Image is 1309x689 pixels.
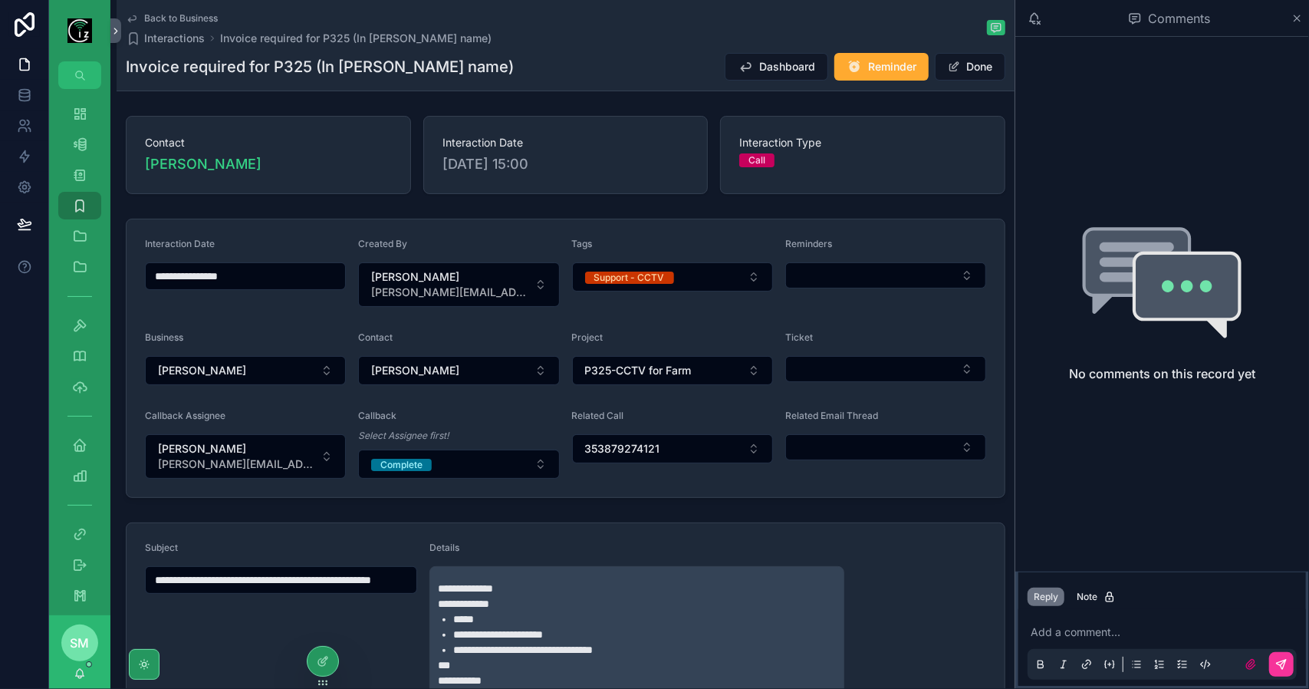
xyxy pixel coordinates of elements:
[442,135,689,150] span: Interaction Date
[358,262,559,307] button: Select Button
[572,331,604,343] span: Project
[1071,588,1122,606] button: Note
[71,634,90,652] span: SM
[126,12,218,25] a: Back to Business
[144,31,205,46] span: Interactions
[358,331,393,343] span: Contact
[380,459,423,471] div: Complete
[158,363,246,378] span: [PERSON_NAME]
[158,457,314,472] span: [PERSON_NAME][EMAIL_ADDRESS][DOMAIN_NAME]
[785,434,986,460] button: Select Button
[145,542,178,553] span: Subject
[572,434,773,463] button: Select Button
[371,363,459,378] span: [PERSON_NAME]
[145,153,261,175] a: [PERSON_NAME]
[594,272,665,284] div: Support - CCTV
[572,356,773,385] button: Select Button
[935,53,1005,81] button: Done
[834,53,929,81] button: Reminder
[358,450,559,479] button: Select Button
[371,269,528,285] span: [PERSON_NAME]
[785,331,813,343] span: Ticket
[585,269,674,285] button: Unselect SUPPORT_CCTV
[725,53,828,81] button: Dashboard
[585,363,692,378] span: P325-CCTV for Farm
[572,238,593,249] span: Tags
[1028,588,1064,606] button: Reply
[572,262,773,292] button: Select Button
[442,153,689,175] span: [DATE] 15:00
[785,356,986,382] button: Select Button
[759,59,815,74] span: Dashboard
[145,356,346,385] button: Select Button
[739,135,986,150] span: Interaction Type
[145,135,392,150] span: Contact
[785,410,878,421] span: Related Email Thread
[67,18,92,43] img: App logo
[126,56,514,77] h1: Invoice required for P325 (In [PERSON_NAME] name)
[358,238,407,249] span: Created By
[1148,9,1210,28] span: Comments
[868,59,916,74] span: Reminder
[785,262,986,288] button: Select Button
[145,238,215,249] span: Interaction Date
[145,331,183,343] span: Business
[144,12,218,25] span: Back to Business
[785,238,832,249] span: Reminders
[1069,364,1255,383] h2: No comments on this record yet
[145,434,346,479] button: Select Button
[158,441,314,457] span: [PERSON_NAME]
[429,542,459,553] span: Details
[145,410,225,421] span: Callback Assignee
[371,285,528,300] span: [PERSON_NAME][EMAIL_ADDRESS][DOMAIN_NAME]
[358,410,396,421] span: Callback
[49,89,110,615] div: scrollable content
[358,430,449,442] em: Select Assignee first!
[748,153,765,167] div: Call
[220,31,492,46] a: Invoice required for P325 (In [PERSON_NAME] name)
[585,441,660,457] span: 353879274121
[572,410,624,421] span: Related Call
[1077,591,1116,603] div: Note
[126,31,205,46] a: Interactions
[358,356,559,385] button: Select Button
